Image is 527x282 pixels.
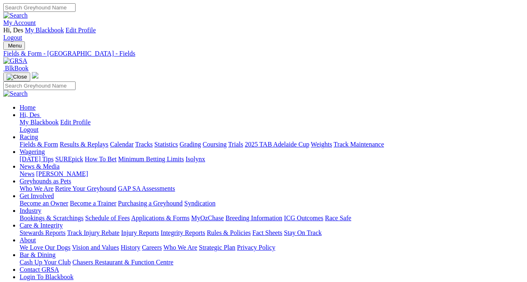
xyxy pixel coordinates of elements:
a: 2025 TAB Adelaide Cup [245,141,309,148]
a: Statistics [154,141,178,148]
a: Isolynx [185,156,205,162]
img: Search [3,12,28,19]
a: Vision and Values [72,244,119,251]
a: Syndication [184,200,215,207]
a: Care & Integrity [20,222,63,229]
a: GAP SA Assessments [118,185,175,192]
a: Racing [20,133,38,140]
a: Calendar [110,141,134,148]
div: Racing [20,141,524,148]
a: Become an Owner [20,200,68,207]
a: Logout [20,126,38,133]
a: Stewards Reports [20,229,65,236]
a: Chasers Restaurant & Function Centre [72,259,173,266]
div: About [20,244,524,251]
a: How To Bet [85,156,117,162]
a: Minimum Betting Limits [118,156,184,162]
a: Rules & Policies [207,229,251,236]
div: My Account [3,27,524,41]
a: SUREpick [55,156,83,162]
a: Stay On Track [284,229,322,236]
div: Bar & Dining [20,259,524,266]
a: Bar & Dining [20,251,56,258]
a: Race Safe [325,214,351,221]
div: Care & Integrity [20,229,524,237]
a: Applications & Forms [131,214,190,221]
a: Become a Trainer [70,200,116,207]
a: Hi, Des [20,111,41,118]
a: Tracks [135,141,153,148]
div: Wagering [20,156,524,163]
button: Toggle navigation [3,41,25,50]
span: Hi, Des [3,27,23,34]
img: Search [3,90,28,97]
a: Bookings & Scratchings [20,214,83,221]
a: Purchasing a Greyhound [118,200,183,207]
a: Edit Profile [65,27,96,34]
a: My Account [3,19,36,26]
a: Grading [180,141,201,148]
button: Toggle navigation [3,72,30,81]
a: News & Media [20,163,60,170]
a: Logout [3,34,22,41]
a: Home [20,104,36,111]
input: Search [3,3,76,12]
a: Weights [311,141,332,148]
a: Integrity Reports [161,229,205,236]
a: About [20,237,36,244]
a: Edit Profile [60,119,91,126]
a: [PERSON_NAME] [36,170,88,177]
div: Hi, Des [20,119,524,133]
a: Strategic Plan [199,244,235,251]
a: Fields & Form [20,141,58,148]
div: Get Involved [20,200,524,207]
a: Who We Are [20,185,54,192]
a: Fields & Form - [GEOGRAPHIC_DATA] - Fields [3,50,524,57]
a: Industry [20,207,41,214]
a: Retire Your Greyhound [55,185,116,192]
span: Menu [8,43,22,49]
a: Privacy Policy [237,244,275,251]
a: MyOzChase [191,214,224,221]
span: Hi, Des [20,111,40,118]
a: Cash Up Your Club [20,259,71,266]
a: My Blackbook [25,27,64,34]
img: logo-grsa-white.png [32,72,38,79]
a: Login To Blackbook [20,273,74,280]
a: History [121,244,140,251]
a: Who We Are [163,244,197,251]
a: Coursing [203,141,227,148]
a: Greyhounds as Pets [20,178,71,185]
a: Fact Sheets [252,229,282,236]
a: Injury Reports [121,229,159,236]
a: Breeding Information [226,214,282,221]
img: GRSA [3,57,27,65]
div: Greyhounds as Pets [20,185,524,192]
a: Careers [142,244,162,251]
span: BlkBook [5,65,29,72]
a: Get Involved [20,192,54,199]
a: We Love Our Dogs [20,244,70,251]
a: Wagering [20,148,45,155]
a: Schedule of Fees [85,214,130,221]
a: Results & Replays [60,141,108,148]
a: BlkBook [3,65,29,72]
div: News & Media [20,170,524,178]
a: ICG Outcomes [284,214,323,221]
a: Contact GRSA [20,266,59,273]
div: Industry [20,214,524,222]
a: Track Maintenance [334,141,384,148]
a: News [20,170,34,177]
a: [DATE] Tips [20,156,54,162]
input: Search [3,81,76,90]
a: Track Injury Rebate [67,229,119,236]
a: Trials [228,141,243,148]
img: Close [7,74,27,80]
a: My Blackbook [20,119,59,126]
